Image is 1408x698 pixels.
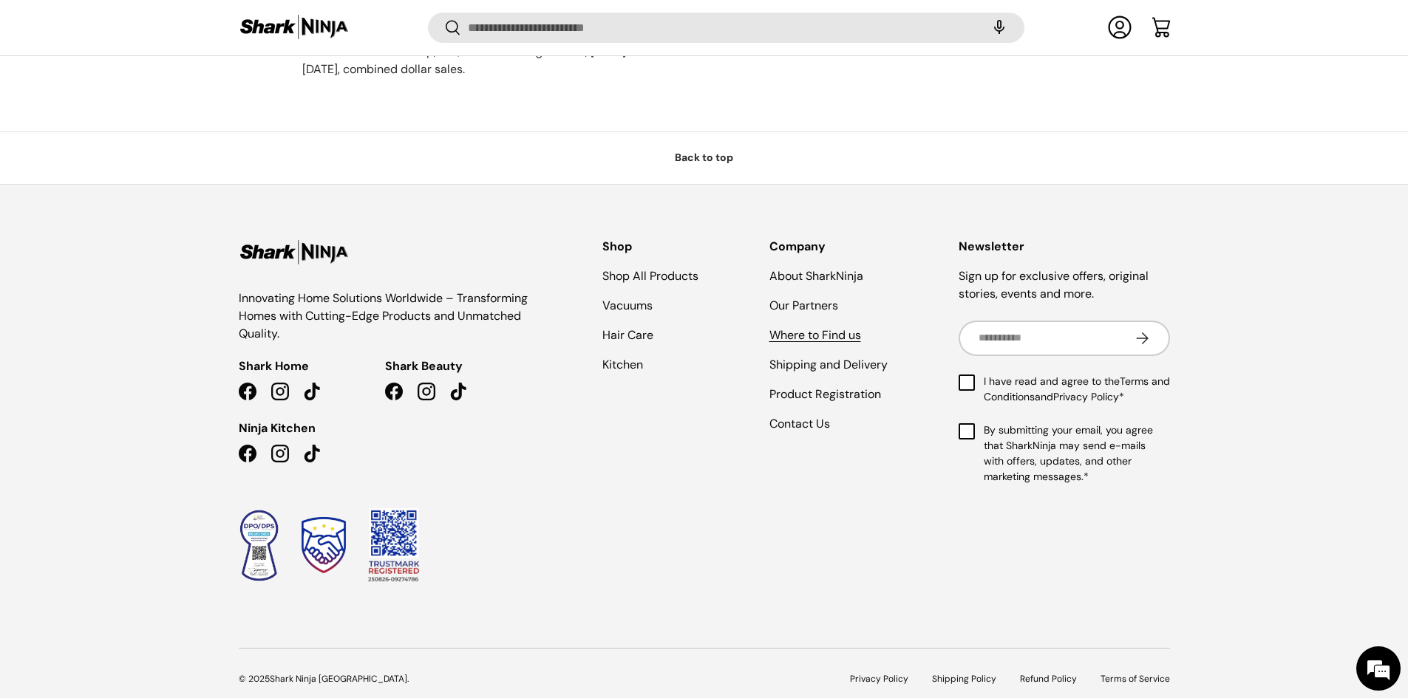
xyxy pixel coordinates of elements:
span: Shark Home [239,357,309,375]
a: Terms and Conditions [984,374,1170,403]
a: Our Partners [769,298,838,313]
a: Terms of Service [1101,673,1170,685]
a: Shop All Products [602,268,698,284]
h2: Newsletter [959,238,1170,256]
p: *Source: The NPD Group, Inc./Retail Tracking Service, [DATE]-[DATE], combined dollar sales. [302,43,657,78]
a: Shark Ninja [GEOGRAPHIC_DATA] [270,673,407,685]
a: Shipping Policy [932,673,996,685]
a: Contact Us [769,416,830,431]
a: About SharkNinja [769,268,863,284]
span: Ninja Kitchen [239,420,316,437]
p: Sign up for exclusive offers, original stories, events and more. [959,267,1170,303]
img: Data Privacy Seal [239,509,279,582]
span: Shark Beauty [385,357,463,375]
img: Trustmark QR [368,508,420,583]
a: Vacuums [602,298,653,313]
a: Refund Policy [1020,673,1077,685]
p: Innovating Home Solutions Worldwide – Transforming Homes with Cutting-Edge Products and Unmatched... [239,290,531,343]
a: Privacy Policy [1053,390,1119,403]
a: Product Registration [769,386,881,402]
a: Hair Care [602,327,653,343]
a: Where to Find us [769,327,861,343]
img: Trustmark Seal [302,517,346,573]
a: Privacy Policy [850,673,908,685]
img: Shark Ninja Philippines [239,13,350,42]
span: © 2025 . [239,673,409,685]
span: By submitting your email, you agree that SharkNinja may send e-mails with offers, updates, and ot... [984,422,1170,485]
a: Shipping and Delivery [769,357,888,372]
span: I have read and agree to the and * [984,374,1170,405]
a: Kitchen [602,357,643,372]
speech-search-button: Search by voice [976,12,1023,44]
